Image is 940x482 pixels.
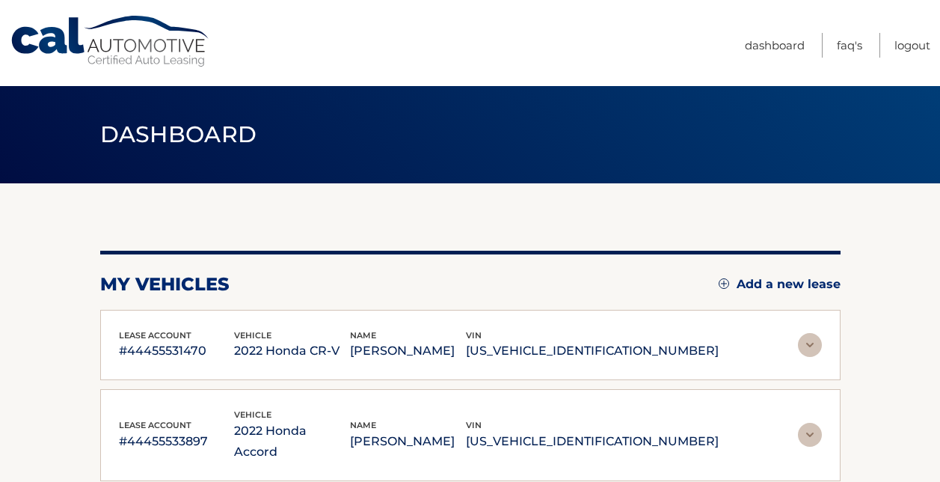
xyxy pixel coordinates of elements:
[466,420,482,430] span: vin
[119,431,235,452] p: #44455533897
[234,330,271,341] span: vehicle
[350,431,466,452] p: [PERSON_NAME]
[119,341,235,361] p: #44455531470
[234,409,271,420] span: vehicle
[837,33,862,58] a: FAQ's
[234,421,350,463] p: 2022 Honda Accord
[719,277,841,292] a: Add a new lease
[100,120,257,148] span: Dashboard
[894,33,930,58] a: Logout
[466,341,719,361] p: [US_VEHICLE_IDENTIFICATION_NUMBER]
[119,420,191,430] span: lease account
[798,423,822,447] img: accordion-rest.svg
[119,330,191,341] span: lease account
[10,15,212,68] a: Cal Automotive
[719,278,729,289] img: add.svg
[100,273,230,296] h2: my vehicles
[745,33,805,58] a: Dashboard
[350,330,376,341] span: name
[350,341,466,361] p: [PERSON_NAME]
[234,341,350,361] p: 2022 Honda CR-V
[350,420,376,430] span: name
[798,333,822,357] img: accordion-rest.svg
[466,330,482,341] span: vin
[466,431,719,452] p: [US_VEHICLE_IDENTIFICATION_NUMBER]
